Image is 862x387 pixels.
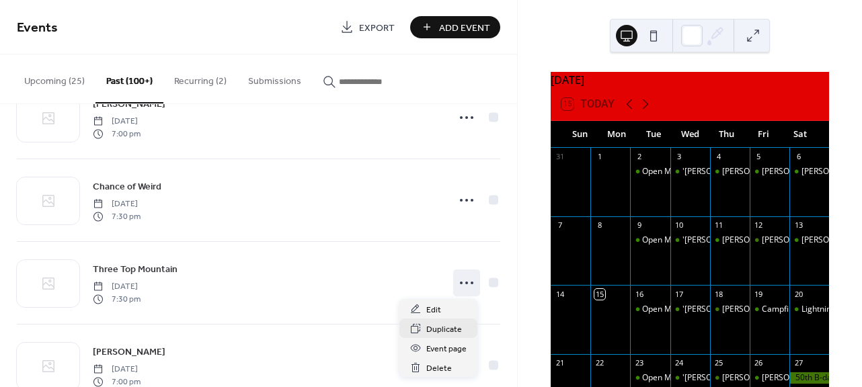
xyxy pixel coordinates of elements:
[710,166,750,177] div: Gigi Worth
[789,166,829,177] div: Morgan Obenhaus
[555,152,565,162] div: 31
[793,220,804,230] div: 13
[634,289,644,299] div: 16
[672,121,709,148] div: Wed
[642,304,704,315] div: Open Mic Night!!
[722,166,785,177] div: [PERSON_NAME]
[762,166,847,177] div: [PERSON_NAME] 'Duo'
[555,220,565,230] div: 7
[789,304,829,315] div: Lightning Strikes
[93,198,141,210] span: [DATE]
[754,220,764,230] div: 12
[93,128,141,140] span: 7:00 pm
[714,220,724,230] div: 11
[670,304,710,315] div: 'KJ Armando' Karaoke
[754,289,764,299] div: 19
[17,15,58,41] span: Events
[682,372,748,384] div: '[PERSON_NAME]
[630,372,670,384] div: Open Mic Night!!
[426,303,441,317] span: Edit
[670,372,710,384] div: 'KJ Armando' Karaoke
[13,54,95,102] button: Upcoming (25)
[670,166,710,177] div: 'KJ Armando' Karaoke
[93,344,165,359] a: [PERSON_NAME]
[745,121,782,148] div: Fri
[674,358,684,368] div: 24
[754,358,764,368] div: 26
[410,16,500,38] button: Add Event
[630,166,670,177] div: Open Mic Night!!
[714,358,724,368] div: 25
[714,289,724,299] div: 18
[710,304,750,315] div: Al Monti
[594,220,604,230] div: 8
[93,179,161,194] a: Chance of Weird
[635,121,672,148] div: Tue
[674,152,684,162] div: 3
[426,342,467,356] span: Event page
[163,54,237,102] button: Recurring (2)
[93,263,178,277] span: Three Top Mountain
[237,54,312,102] button: Submissions
[630,304,670,315] div: Open Mic Night!!
[93,180,161,194] span: Chance of Weird
[670,234,710,246] div: 'KJ Armando' Karaoke
[789,234,829,246] div: Meagan Tubb
[594,152,604,162] div: 1
[642,166,704,177] div: Open Mic Night!!
[762,234,842,246] div: [PERSON_NAME] Trio
[598,121,635,148] div: Mon
[93,363,141,376] span: [DATE]
[762,372,825,384] div: [PERSON_NAME]
[722,234,785,246] div: [PERSON_NAME]
[555,358,565,368] div: 21
[330,16,405,38] a: Export
[722,372,785,384] div: [PERSON_NAME]
[708,121,745,148] div: Thu
[789,372,829,384] div: 50th B-day Party
[555,289,565,299] div: 14
[426,361,452,376] span: Delete
[793,289,804,299] div: 20
[642,234,704,246] div: Open Mic Night!!
[754,152,764,162] div: 5
[682,234,748,246] div: '[PERSON_NAME]
[93,261,178,277] a: Three Top Mountain
[793,358,804,368] div: 27
[642,372,704,384] div: Open Mic Night!!
[93,96,165,112] a: [PERSON_NAME]
[93,116,141,128] span: [DATE]
[426,322,462,337] span: Duplicate
[594,358,604,368] div: 22
[93,293,141,305] span: 7:30 pm
[682,166,748,177] div: '[PERSON_NAME]
[561,121,598,148] div: Sun
[722,304,785,315] div: [PERSON_NAME]
[762,304,820,315] div: Campfire Radio
[634,358,644,368] div: 23
[674,289,684,299] div: 17
[710,234,750,246] div: Ryker Pantano
[634,152,644,162] div: 2
[714,152,724,162] div: 4
[634,220,644,230] div: 9
[682,304,748,315] div: '[PERSON_NAME]
[359,21,395,35] span: Export
[781,121,818,148] div: Sat
[594,289,604,299] div: 15
[93,97,165,112] span: [PERSON_NAME]
[551,72,829,88] div: [DATE]
[710,372,750,384] div: Frank Iarossi
[750,234,789,246] div: Al Monti Trio
[750,166,789,177] div: Sid Grimes 'Duo'
[93,210,141,222] span: 7:30 pm
[793,152,804,162] div: 6
[93,345,165,359] span: [PERSON_NAME]
[674,220,684,230] div: 10
[750,372,789,384] div: Fred Cichy
[95,54,163,103] button: Past (100+)
[439,21,490,35] span: Add Event
[750,304,789,315] div: Campfire Radio
[93,281,141,293] span: [DATE]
